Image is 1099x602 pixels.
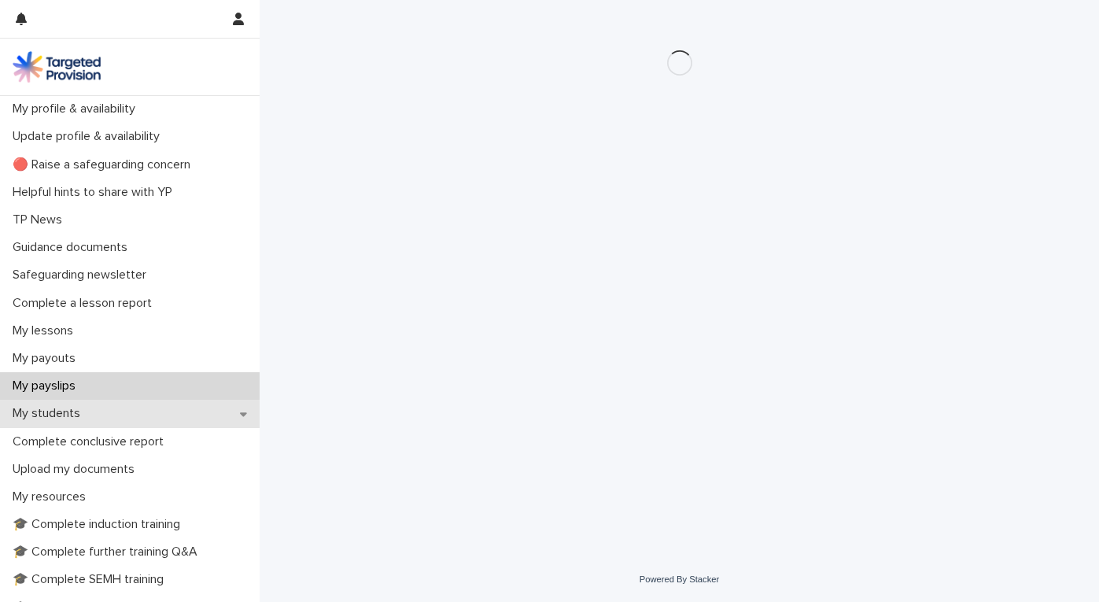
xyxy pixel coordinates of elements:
[6,268,159,283] p: Safeguarding newsletter
[6,379,88,393] p: My payslips
[6,462,147,477] p: Upload my documents
[6,517,193,532] p: 🎓 Complete induction training
[6,406,93,421] p: My students
[6,157,203,172] p: 🔴 Raise a safeguarding concern
[6,102,148,116] p: My profile & availability
[6,434,176,449] p: Complete conclusive report
[6,572,176,587] p: 🎓 Complete SEMH training
[6,296,164,311] p: Complete a lesson report
[640,574,719,584] a: Powered By Stacker
[6,185,185,200] p: Helpful hints to share with YP
[6,489,98,504] p: My resources
[6,129,172,144] p: Update profile & availability
[6,545,210,560] p: 🎓 Complete further training Q&A
[6,323,86,338] p: My lessons
[6,212,75,227] p: TP News
[6,240,140,255] p: Guidance documents
[6,351,88,366] p: My payouts
[13,51,101,83] img: M5nRWzHhSzIhMunXDL62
